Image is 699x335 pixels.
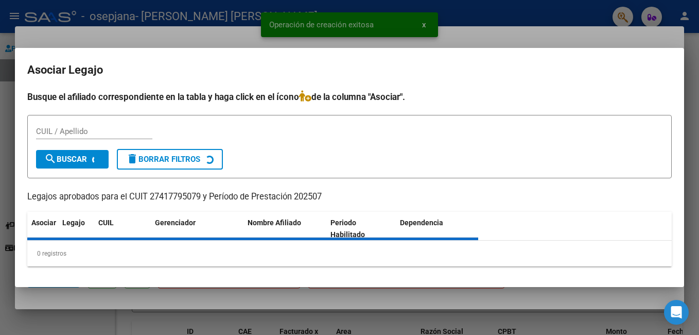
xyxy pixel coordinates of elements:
div: Open Intercom Messenger [664,300,689,325]
span: Legajo [62,219,85,227]
span: Asociar [31,219,56,227]
datatable-header-cell: Periodo Habilitado [326,212,396,246]
span: Periodo Habilitado [330,219,365,239]
datatable-header-cell: Legajo [58,212,94,246]
div: 0 registros [27,241,672,266]
datatable-header-cell: Gerenciador [151,212,243,246]
h4: Busque el afiliado correspondiente en la tabla y haga click en el ícono de la columna "Asociar". [27,90,672,104]
span: Dependencia [400,219,443,227]
span: Gerenciador [155,219,196,227]
span: Nombre Afiliado [248,219,301,227]
mat-icon: search [44,153,57,165]
datatable-header-cell: Nombre Afiliado [243,212,326,246]
span: CUIL [98,219,114,227]
button: Buscar [36,150,109,169]
datatable-header-cell: Dependencia [396,212,479,246]
datatable-header-cell: CUIL [94,212,151,246]
span: Buscar [44,155,87,164]
mat-icon: delete [126,153,138,165]
p: Legajos aprobados para el CUIT 27417795079 y Período de Prestación 202507 [27,191,672,204]
datatable-header-cell: Asociar [27,212,58,246]
h2: Asociar Legajo [27,60,672,80]
span: Borrar Filtros [126,155,200,164]
button: Borrar Filtros [117,149,223,170]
